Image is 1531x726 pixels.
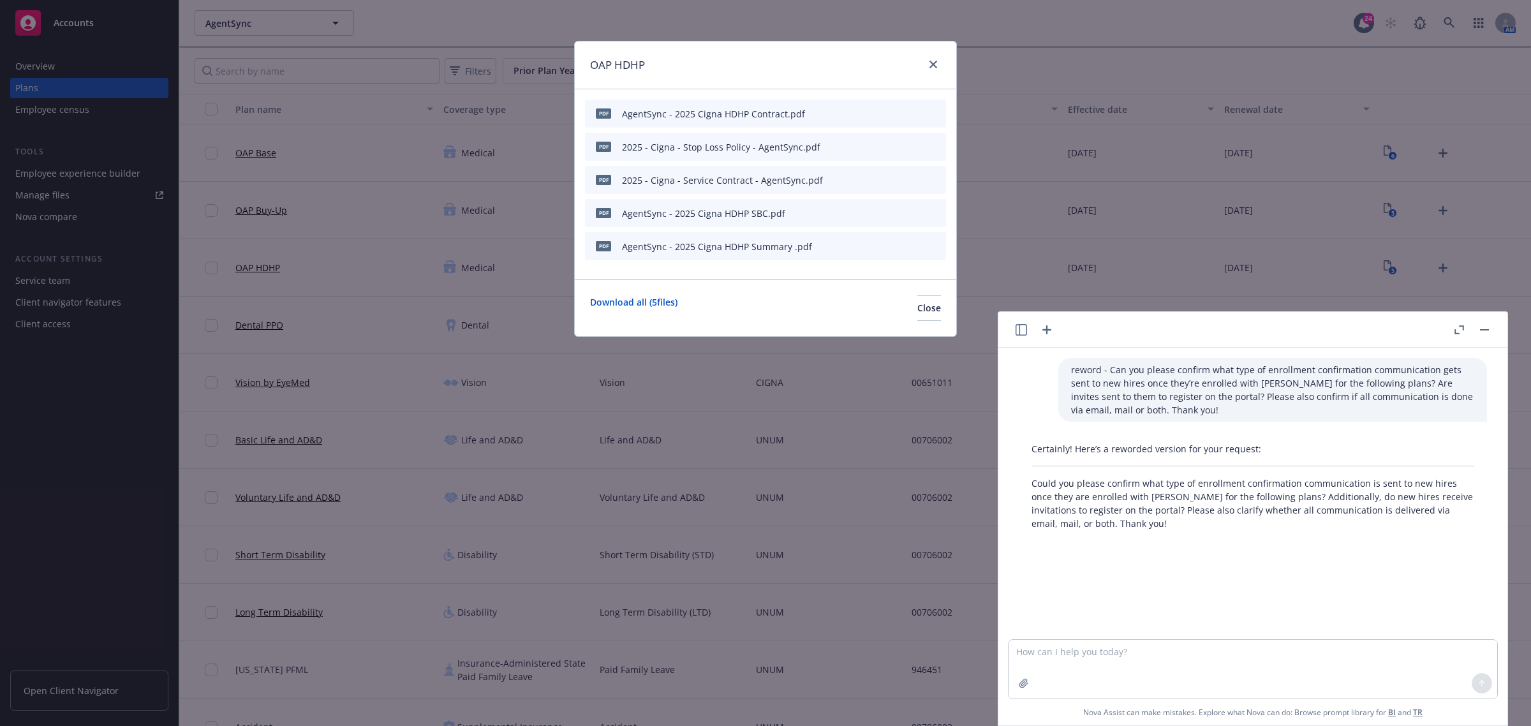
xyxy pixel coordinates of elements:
[596,241,611,251] span: pdf
[1388,707,1396,718] a: BI
[909,174,921,187] button: preview file
[931,140,941,154] button: archive file
[909,207,921,220] button: preview file
[596,175,611,184] span: pdf
[889,240,899,253] button: download file
[1413,707,1423,718] a: TR
[596,108,611,118] span: pdf
[926,57,941,72] a: close
[931,207,941,220] button: archive file
[622,240,812,253] div: AgentSync - 2025 Cigna HDHP Summary .pdf
[909,240,921,253] button: preview file
[889,140,899,154] button: download file
[889,107,899,121] button: download file
[622,107,805,121] div: AgentSync - 2025 Cigna HDHP Contract.pdf
[1003,699,1502,725] span: Nova Assist can make mistakes. Explore what Nova can do: Browse prompt library for and
[931,174,941,187] button: archive file
[1071,363,1474,417] p: reword - Can you please confirm what type of enrollment confirmation communication gets sent to n...
[622,140,820,154] div: 2025 - Cigna - Stop Loss Policy - AgentSync.pdf
[596,142,611,151] span: pdf
[917,302,941,314] span: Close
[889,174,899,187] button: download file
[889,207,899,220] button: download file
[909,107,921,121] button: preview file
[1032,442,1474,456] p: Certainly! Here’s a reworded version for your request:
[931,107,941,121] button: archive file
[917,295,941,321] button: Close
[909,140,921,154] button: preview file
[590,57,645,73] h1: OAP HDHP
[1032,477,1474,530] p: Could you please confirm what type of enrollment confirmation communication is sent to new hires ...
[622,207,785,220] div: AgentSync - 2025 Cigna HDHP SBC.pdf
[596,208,611,218] span: pdf
[590,295,677,321] a: Download all ( 5 files)
[622,174,823,187] div: 2025 - Cigna - Service Contract - AgentSync.pdf
[931,240,941,253] button: archive file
